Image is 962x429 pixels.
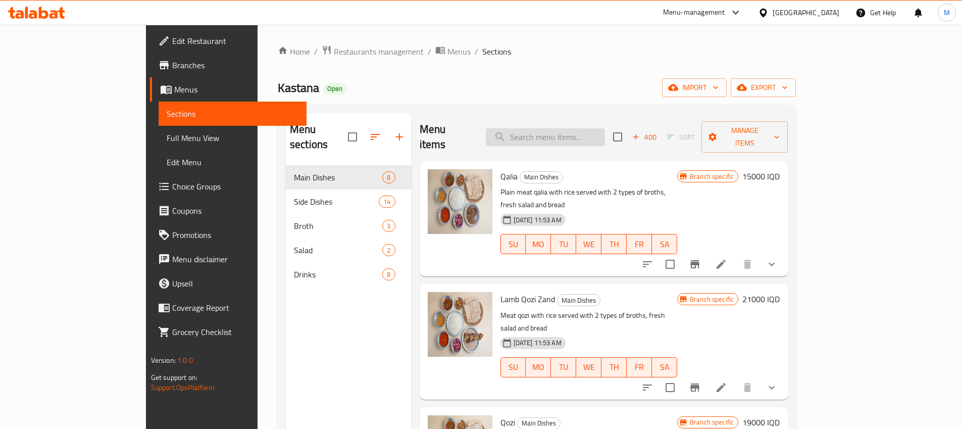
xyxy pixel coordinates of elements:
[944,7,950,18] span: M
[286,161,412,291] nav: Menu sections
[286,165,412,189] div: Main Dishes8
[150,223,307,247] a: Promotions
[601,357,627,377] button: TH
[660,377,681,398] span: Select to update
[551,357,576,377] button: TU
[428,45,431,58] li: /
[635,375,660,400] button: sort-choices
[558,295,600,306] span: Main Dishes
[150,174,307,199] a: Choice Groups
[742,292,780,306] h6: 21000 IQD
[294,244,382,256] div: Salad
[172,326,298,338] span: Grocery Checklist
[151,371,197,384] span: Get support on:
[278,45,796,58] nav: breadcrumb
[167,156,298,168] span: Edit Menu
[150,77,307,102] a: Menus
[382,268,395,280] div: items
[420,122,474,152] h2: Menu items
[342,126,363,148] span: Select all sections
[447,45,471,58] span: Menus
[294,220,382,232] span: Broth
[294,171,382,183] div: Main Dishes
[526,357,551,377] button: MO
[656,237,673,252] span: SA
[159,102,307,126] a: Sections
[710,124,780,150] span: Manage items
[731,78,796,97] button: export
[159,150,307,174] a: Edit Menu
[631,131,658,143] span: Add
[383,173,394,182] span: 8
[555,360,572,374] span: TU
[670,81,719,94] span: import
[383,246,394,255] span: 2
[150,29,307,53] a: Edit Restaurant
[172,180,298,193] span: Choice Groups
[551,234,576,254] button: TU
[500,186,677,211] p: Plain meat qalia with rice served with 2 types of broths, fresh salad and bread
[683,375,707,400] button: Branch-specific-item
[766,258,778,270] svg: Show Choices
[314,45,318,58] li: /
[172,253,298,265] span: Menu disclaimer
[286,214,412,238] div: Broth3
[286,238,412,262] div: Salad2
[631,237,648,252] span: FR
[663,7,725,19] div: Menu-management
[500,309,677,335] p: Meat qozi with rice served with 2 types of broths, fresh salad and bread
[278,76,319,99] span: Kastana
[500,357,526,377] button: SU
[286,189,412,214] div: Side Dishes14
[739,81,788,94] span: export
[382,171,395,183] div: items
[505,360,522,374] span: SU
[660,254,681,275] span: Select to update
[323,83,346,95] div: Open
[500,234,526,254] button: SU
[167,132,298,144] span: Full Menu View
[520,171,563,183] span: Main Dishes
[379,196,395,208] div: items
[526,234,551,254] button: MO
[510,215,566,225] span: [DATE] 11:53 AM
[530,237,547,252] span: MO
[627,234,652,254] button: FR
[662,78,727,97] button: import
[760,375,784,400] button: show more
[151,354,176,367] span: Version:
[580,360,597,374] span: WE
[683,252,707,276] button: Branch-specific-item
[383,270,394,279] span: 8
[742,169,780,183] h6: 15000 IQD
[760,252,784,276] button: show more
[363,125,387,149] span: Sort sections
[605,237,623,252] span: TH
[661,129,701,145] span: Select section first
[172,205,298,217] span: Coupons
[294,196,379,208] span: Side Dishes
[294,268,382,280] div: Drinks
[174,83,298,96] span: Menus
[580,237,597,252] span: WE
[382,244,395,256] div: items
[631,360,648,374] span: FR
[735,375,760,400] button: delete
[656,360,673,374] span: SA
[500,292,555,307] span: Lamb Qozi Zand
[150,247,307,271] a: Menu disclaimer
[150,271,307,296] a: Upsell
[151,381,215,394] a: Support.OpsPlatform
[159,126,307,150] a: Full Menu View
[475,45,478,58] li: /
[150,53,307,77] a: Branches
[482,45,511,58] span: Sections
[576,357,601,377] button: WE
[607,126,628,148] span: Select section
[628,129,661,145] span: Add item
[686,172,738,181] span: Branch specific
[510,338,566,348] span: [DATE] 11:53 AM
[172,229,298,241] span: Promotions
